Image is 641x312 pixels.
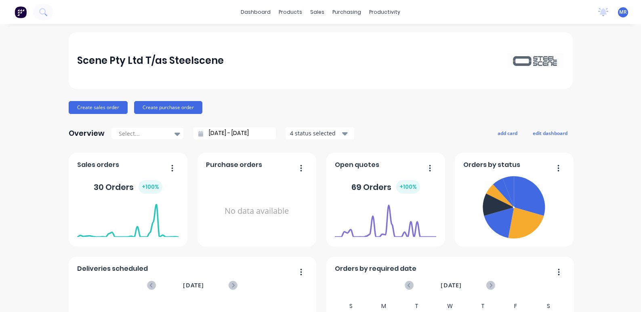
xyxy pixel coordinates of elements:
a: dashboard [237,6,275,18]
div: T [466,300,499,312]
button: edit dashboard [528,128,573,138]
div: productivity [365,6,404,18]
div: No data available [206,173,307,249]
div: 4 status selected [290,129,341,137]
button: Create sales order [69,101,128,114]
span: Purchase orders [206,160,262,170]
div: S [334,300,368,312]
span: [DATE] [183,281,204,290]
div: purchasing [328,6,365,18]
button: add card [492,128,523,138]
div: Overview [69,125,105,141]
img: Scene Pty Ltd T/as Steelscene [507,53,564,67]
div: products [275,6,306,18]
div: S [532,300,565,312]
div: F [499,300,532,312]
div: Scene Pty Ltd T/as Steelscene [77,53,224,69]
span: [DATE] [441,281,462,290]
span: Sales orders [77,160,119,170]
div: + 100 % [396,180,420,194]
div: W [433,300,467,312]
div: + 100 % [139,180,162,194]
div: M [368,300,401,312]
div: 69 Orders [351,180,420,194]
div: 30 Orders [94,180,162,194]
div: T [400,300,433,312]
button: Create purchase order [134,101,202,114]
div: sales [306,6,328,18]
span: MR [619,8,627,16]
span: Orders by status [463,160,520,170]
img: Factory [15,6,27,18]
button: 4 status selected [286,127,354,139]
span: Open quotes [335,160,379,170]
